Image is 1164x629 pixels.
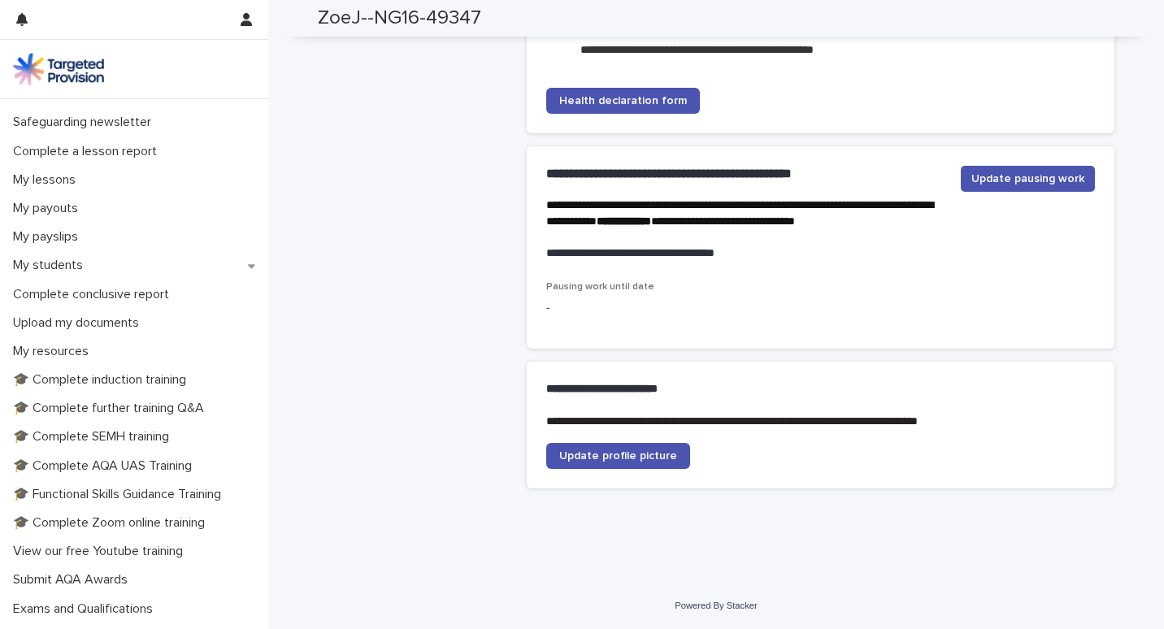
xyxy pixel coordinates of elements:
span: Pausing work until date [546,282,654,292]
p: Complete conclusive report [7,287,182,302]
p: Safeguarding newsletter [7,115,164,130]
p: Exams and Qualifications [7,601,166,617]
a: Health declaration form [546,88,700,114]
img: M5nRWzHhSzIhMunXDL62 [13,53,104,85]
p: Complete a lesson report [7,144,170,159]
p: My payslips [7,229,91,245]
p: View our free Youtube training [7,544,196,559]
p: 🎓 Complete further training Q&A [7,401,217,416]
p: Upload my documents [7,315,152,331]
p: 🎓 Complete AQA UAS Training [7,458,205,474]
p: - [546,300,716,317]
h2: ZoeJ--NG16-49347 [318,7,481,30]
p: My lessons [7,172,89,188]
p: 🎓 Complete Zoom online training [7,515,218,531]
p: 🎓 Complete SEMH training [7,429,182,445]
button: Update pausing work [961,166,1095,192]
span: Update pausing work [971,171,1084,187]
a: Powered By Stacker [675,601,757,610]
p: 🎓 Functional Skills Guidance Training [7,487,234,502]
p: My payouts [7,201,91,216]
p: My resources [7,344,102,359]
p: Submit AQA Awards [7,572,141,588]
a: Update profile picture [546,443,690,469]
p: 🎓 Complete induction training [7,372,199,388]
span: Update profile picture [559,450,677,462]
p: My students [7,258,96,273]
span: Health declaration form [559,95,687,106]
